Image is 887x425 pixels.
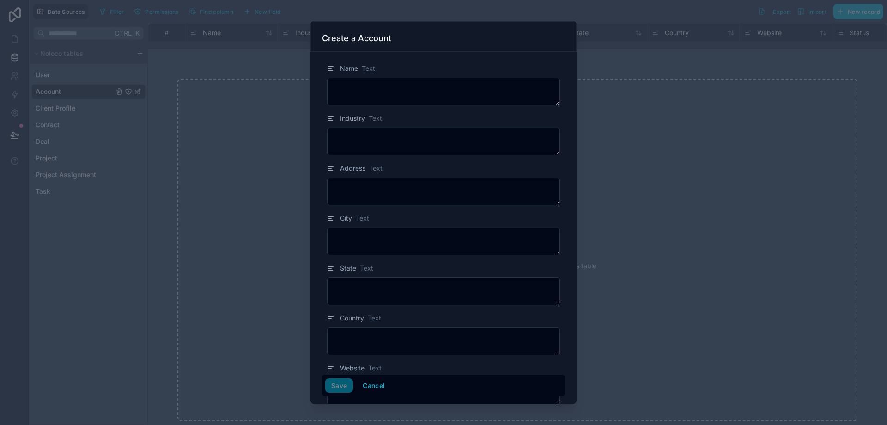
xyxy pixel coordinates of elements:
span: Name [340,64,358,73]
span: Text [369,114,382,123]
span: Country [340,314,364,323]
span: Text [360,264,373,273]
span: City [340,214,352,223]
span: Text [368,314,381,323]
span: Text [356,214,369,223]
span: Text [369,164,383,173]
span: State [340,264,356,273]
h3: Create a Account [322,33,391,44]
span: Address [340,164,365,173]
span: Text [368,363,382,373]
span: Website [340,363,365,373]
span: Industry [340,114,365,123]
span: Text [362,64,375,73]
button: Cancel [357,378,391,393]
